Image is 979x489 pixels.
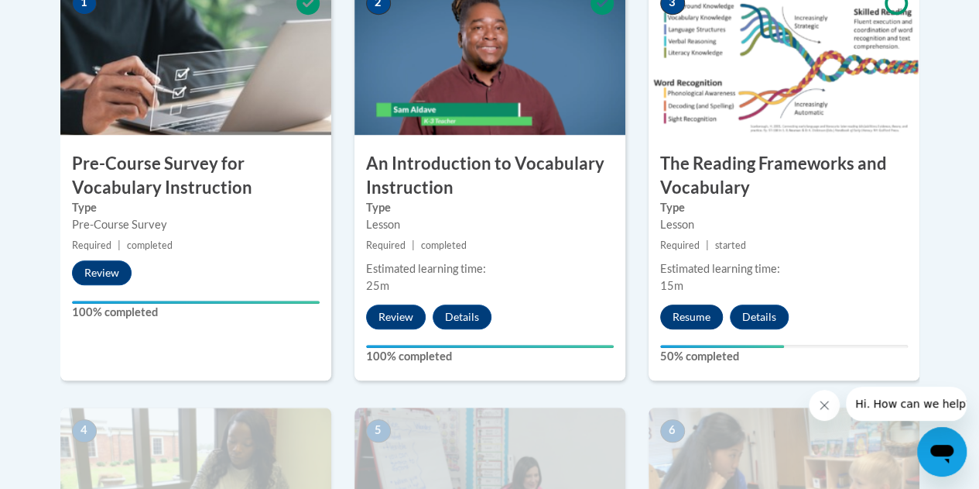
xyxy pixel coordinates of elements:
span: 4 [72,419,97,443]
button: Resume [660,305,723,329]
div: Your progress [366,345,614,348]
h3: Pre-Course Survey for Vocabulary Instruction [60,152,331,200]
span: completed [127,239,173,251]
span: started [715,239,746,251]
div: Estimated learning time: [660,260,908,277]
span: Required [366,239,406,251]
div: Your progress [72,301,320,304]
label: 100% completed [72,304,320,321]
div: Lesson [366,216,614,233]
span: Hi. How can we help? [9,11,125,23]
span: Required [660,239,700,251]
span: completed [421,239,467,251]
div: Lesson [660,216,908,233]
span: Required [72,239,111,251]
label: Type [72,199,320,216]
button: Review [366,305,426,329]
iframe: Message from company [846,387,967,421]
div: Pre-Course Survey [72,216,320,233]
span: 15m [660,279,683,292]
button: Review [72,260,132,285]
span: | [706,239,709,251]
button: Details [730,305,789,329]
h3: An Introduction to Vocabulary Instruction [354,152,625,200]
label: 100% completed [366,348,614,365]
h3: The Reading Frameworks and Vocabulary [649,152,919,200]
div: Estimated learning time: [366,260,614,277]
span: 5 [366,419,391,443]
iframe: Button to launch messaging window [917,427,967,477]
label: 50% completed [660,348,908,365]
button: Details [433,305,491,329]
span: | [118,239,121,251]
div: Your progress [660,345,784,348]
span: 6 [660,419,685,443]
iframe: Close message [809,390,840,421]
label: Type [660,199,908,216]
span: | [412,239,415,251]
span: 25m [366,279,389,292]
label: Type [366,199,614,216]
